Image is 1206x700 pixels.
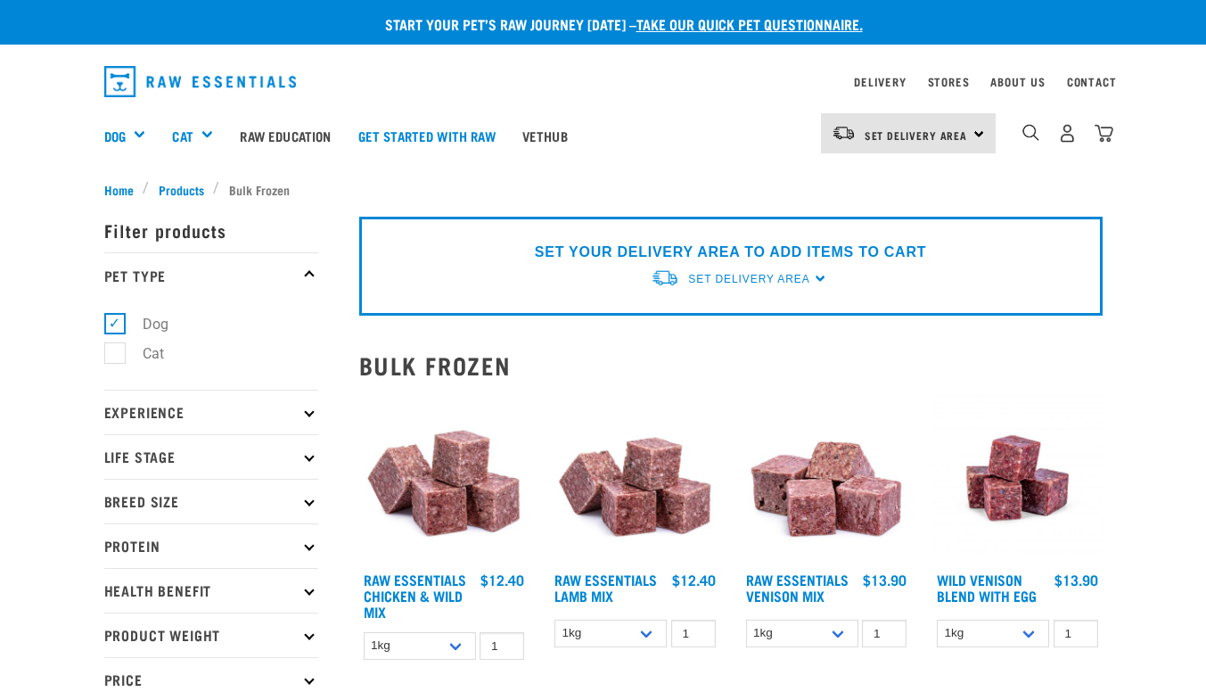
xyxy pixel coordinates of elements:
span: Products [159,180,204,199]
img: van-moving.png [832,125,856,141]
a: Raw Essentials Venison Mix [746,575,849,599]
div: $13.90 [863,572,907,588]
span: Set Delivery Area [688,273,809,285]
input: 1 [480,632,524,660]
a: Dog [104,126,126,146]
p: Product Weight [104,613,318,657]
label: Cat [114,342,171,365]
a: Stores [928,78,970,85]
img: Pile Of Cubed Chicken Wild Meat Mix [359,393,529,564]
label: Dog [114,313,176,335]
a: Cat [172,126,193,146]
img: 1113 RE Venison Mix 01 [742,393,912,564]
img: ?1041 RE Lamb Mix 01 [550,393,720,564]
img: user.png [1058,124,1077,143]
img: home-icon@2x.png [1095,124,1113,143]
div: $12.40 [480,572,524,588]
p: Health Benefit [104,568,318,613]
img: van-moving.png [651,268,679,287]
nav: breadcrumbs [104,180,1103,199]
span: Set Delivery Area [865,132,968,138]
p: Breed Size [104,479,318,523]
div: $13.90 [1054,572,1098,588]
a: Raw Education [226,100,344,171]
input: 1 [1054,620,1098,647]
p: SET YOUR DELIVERY AREA TO ADD ITEMS TO CART [535,242,926,263]
p: Life Stage [104,434,318,479]
p: Experience [104,390,318,434]
p: Protein [104,523,318,568]
nav: dropdown navigation [90,59,1117,104]
a: Vethub [509,100,581,171]
p: Pet Type [104,252,318,297]
img: Venison Egg 1616 [932,393,1103,564]
input: 1 [862,620,907,647]
a: Raw Essentials Lamb Mix [554,575,657,599]
p: Filter products [104,208,318,252]
span: Home [104,180,134,199]
a: About Us [990,78,1045,85]
a: Products [149,180,213,199]
img: Raw Essentials Logo [104,66,297,97]
a: Home [104,180,144,199]
input: 1 [671,620,716,647]
a: Raw Essentials Chicken & Wild Mix [364,575,466,615]
a: Get started with Raw [345,100,509,171]
a: Contact [1067,78,1117,85]
div: $12.40 [672,572,716,588]
a: take our quick pet questionnaire. [636,20,863,28]
a: Delivery [854,78,906,85]
h2: Bulk Frozen [359,351,1103,379]
img: home-icon-1@2x.png [1022,124,1039,141]
a: Wild Venison Blend with Egg [937,575,1037,599]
